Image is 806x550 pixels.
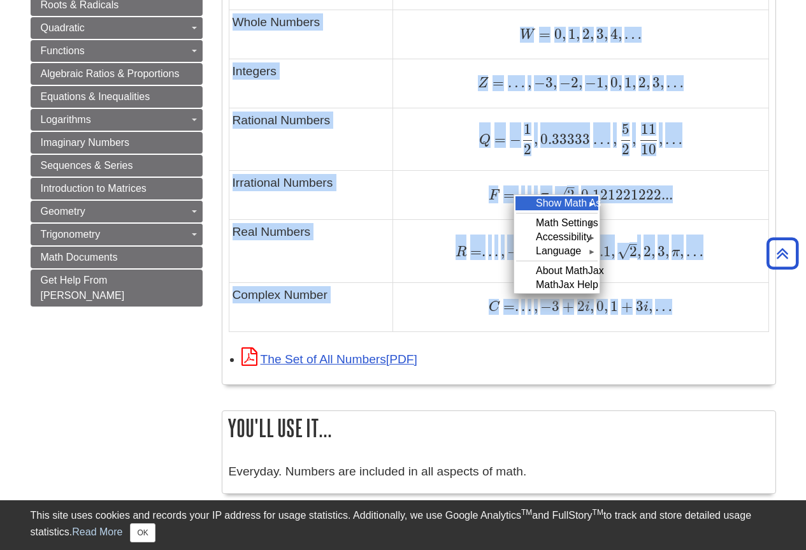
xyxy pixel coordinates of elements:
[515,196,598,210] div: Show Math As
[515,244,598,258] div: Language
[515,278,598,292] div: MathJax Help
[515,216,598,230] div: Math Settings
[72,526,122,537] a: Read More
[588,217,596,228] span: ►
[521,508,532,517] sup: TM
[588,231,596,242] span: ►
[593,508,603,517] sup: TM
[588,198,596,208] span: ►
[130,523,155,542] button: Close
[31,508,776,542] div: This site uses cookies and records your IP address for usage statistics. Additionally, we use Goo...
[515,230,598,244] div: Accessibility
[588,245,596,256] span: ►
[515,264,598,278] div: About MathJax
